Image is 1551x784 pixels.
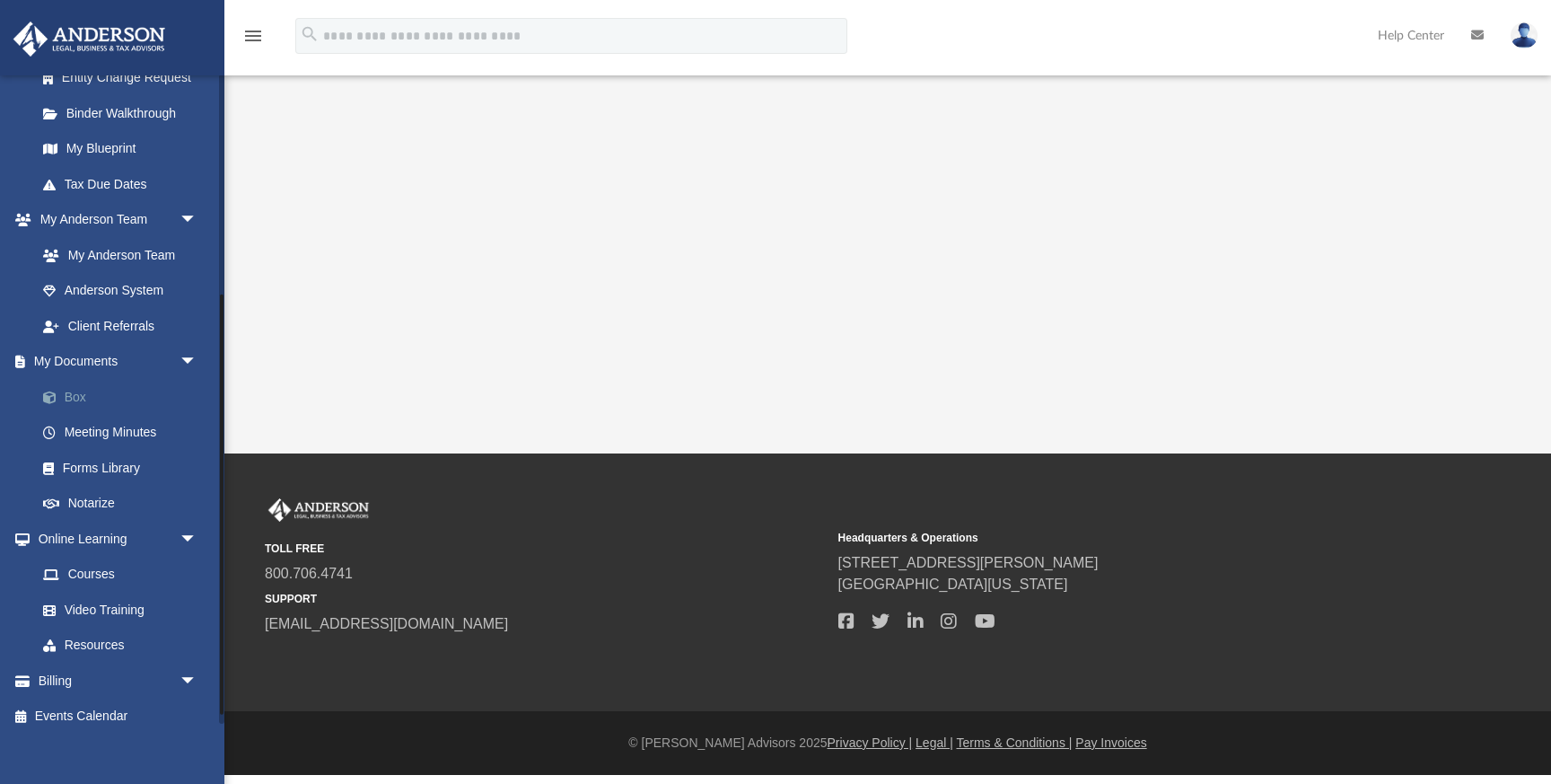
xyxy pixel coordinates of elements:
[838,530,1399,546] small: Headquarters & Operations
[242,34,264,47] a: menu
[25,131,215,167] a: My Blueprint
[224,734,1551,753] div: © [PERSON_NAME] Advisors 2025
[957,736,1073,750] a: Terms & Conditions |
[25,237,206,273] a: My Anderson Team
[25,273,215,309] a: Anderson System
[25,95,224,131] a: Binder Walkthrough
[265,498,372,522] img: Anderson Advisors Platinum Portal
[265,616,508,631] a: [EMAIL_ADDRESS][DOMAIN_NAME]
[8,22,171,57] img: Anderson Advisors Platinum Portal
[25,166,224,202] a: Tax Due Dates
[25,60,224,96] a: Entity Change Request
[25,486,224,522] a: Notarize
[13,699,224,735] a: Events Calendar
[25,592,206,628] a: Video Training
[265,541,826,557] small: TOLL FREE
[180,344,215,381] span: arrow_drop_down
[1511,22,1538,48] img: User Pic
[916,736,953,750] a: Legal |
[25,308,215,344] a: Client Referrals
[180,663,215,700] span: arrow_drop_down
[13,521,215,557] a: Online Learningarrow_drop_down
[13,202,215,238] a: My Anderson Teamarrow_drop_down
[25,628,215,664] a: Resources
[300,24,320,44] i: search
[242,25,264,47] i: menu
[25,415,224,451] a: Meeting Minutes
[180,202,215,239] span: arrow_drop_down
[25,379,224,415] a: Box
[1075,736,1146,750] a: Pay Invoices
[180,521,215,558] span: arrow_drop_down
[828,736,913,750] a: Privacy Policy |
[265,566,353,581] a: 800.706.4741
[265,591,826,607] small: SUPPORT
[13,663,224,699] a: Billingarrow_drop_down
[25,450,215,486] a: Forms Library
[13,344,224,380] a: My Documentsarrow_drop_down
[838,555,1099,570] a: [STREET_ADDRESS][PERSON_NAME]
[25,557,215,593] a: Courses
[838,577,1068,592] a: [GEOGRAPHIC_DATA][US_STATE]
